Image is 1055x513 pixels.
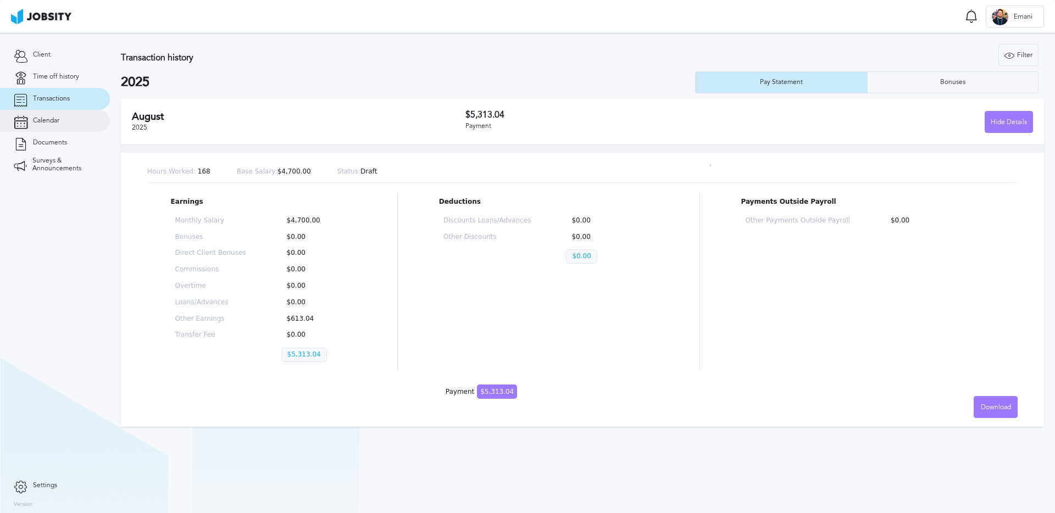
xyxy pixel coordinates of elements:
[443,217,531,225] p: Discounts Loans/Advances
[175,315,246,323] p: Other Earnings
[175,233,246,241] p: Bonuses
[33,51,51,59] span: Client
[121,53,623,63] h3: Transaction history
[465,110,749,120] h3: $5,313.04
[132,111,465,122] h2: August
[175,331,246,339] p: Transfer Fee
[281,282,352,290] p: $0.00
[566,233,654,241] p: $0.00
[281,315,352,323] p: $613.04
[465,122,749,130] div: Payment
[281,331,352,339] p: $0.00
[11,9,71,24] img: ab4bad089aa723f57921c736e9817d99.png
[237,168,277,175] span: Base Salary:
[33,482,57,489] span: Settings
[147,168,210,176] p: 168
[566,249,597,264] p: $0.00
[754,79,808,86] div: Pay Statement
[281,348,327,362] p: $5,313.04
[935,79,971,86] div: Bonuses
[175,299,246,306] p: Loans/Advances
[14,501,34,508] label: Version:
[566,217,654,225] p: $0.00
[999,44,1038,66] div: Filter
[885,217,990,225] p: $0.00
[237,168,311,176] p: $4,700.00
[992,9,1008,25] div: E
[741,198,994,206] p: Payments Outside Payroll
[33,73,79,81] span: Time off history
[175,282,246,290] p: Overtime
[981,404,1011,411] span: Download
[121,75,695,90] h2: 2025
[695,71,867,93] button: Pay Statement
[171,198,357,206] p: Earnings
[477,384,517,399] span: $5,313.04
[1008,13,1038,21] span: Ernani
[33,117,59,125] span: Calendar
[443,233,531,241] p: Other Discounts
[439,198,658,206] p: Deductions
[175,217,246,225] p: Monthly Salary
[175,266,246,274] p: Commissions
[446,388,517,396] div: Payment
[281,217,352,225] p: $4,700.00
[175,249,246,257] p: Direct Client Bonuses
[281,249,352,257] p: $0.00
[867,71,1039,93] button: Bonuses
[337,168,377,176] p: Draft
[147,168,196,175] span: Hours Worked:
[745,217,849,225] p: Other Payments Outside Payroll
[986,5,1044,27] button: EErnani
[281,233,352,241] p: $0.00
[985,111,1033,133] button: Hide Details
[132,124,147,131] span: 2025
[998,44,1039,66] button: Filter
[281,266,352,274] p: $0.00
[337,168,360,175] span: Status:
[974,396,1018,418] button: Download
[281,299,352,306] p: $0.00
[32,157,96,172] span: Surveys & Announcements
[33,95,70,103] span: Transactions
[985,111,1032,133] div: Hide Details
[33,139,67,147] span: Documents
